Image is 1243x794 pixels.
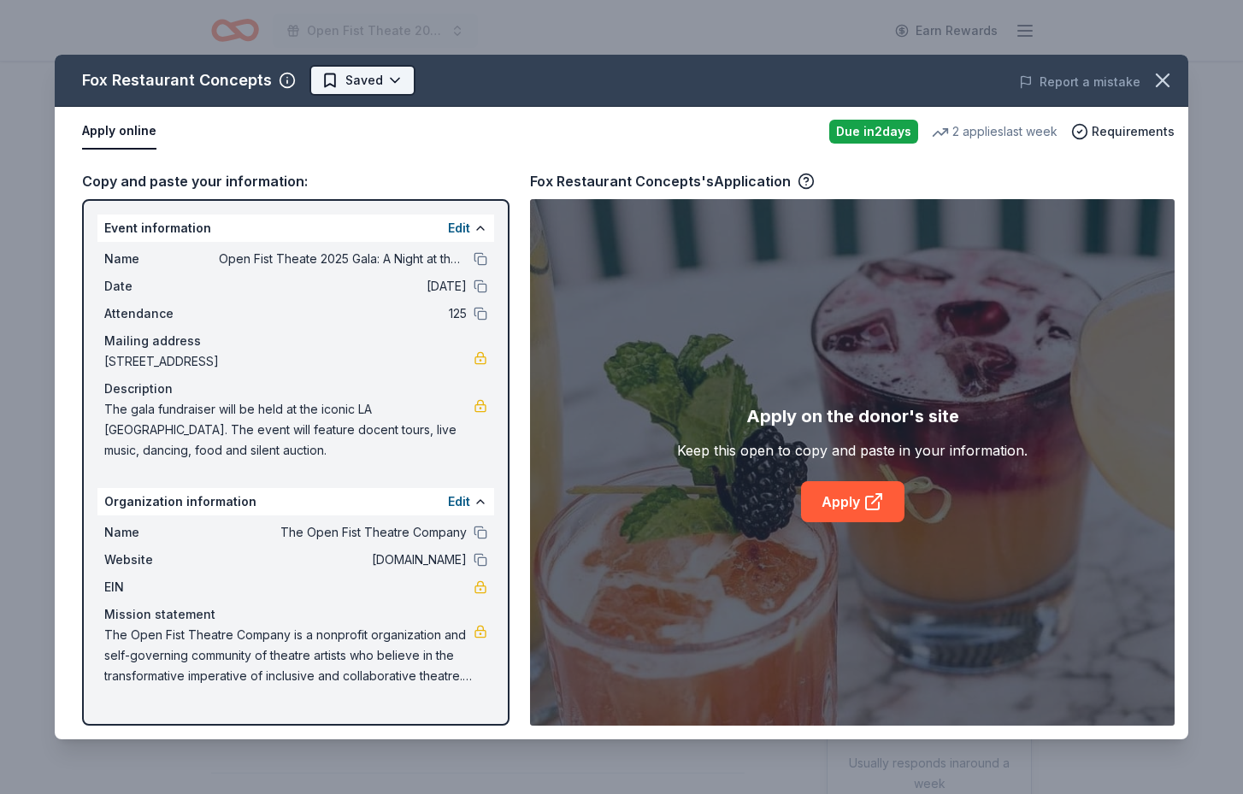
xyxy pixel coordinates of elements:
[82,114,156,150] button: Apply online
[829,120,918,144] div: Due in 2 days
[97,488,494,515] div: Organization information
[530,170,815,192] div: Fox Restaurant Concepts's Application
[677,440,1028,461] div: Keep this open to copy and paste in your information.
[104,379,487,399] div: Description
[104,522,219,543] span: Name
[82,67,272,94] div: Fox Restaurant Concepts
[104,399,474,461] span: The gala fundraiser will be held at the iconic LA [GEOGRAPHIC_DATA]. The event will feature docen...
[801,481,904,522] a: Apply
[104,550,219,570] span: Website
[104,604,487,625] div: Mission statement
[448,218,470,238] button: Edit
[448,491,470,512] button: Edit
[104,249,219,269] span: Name
[1019,72,1140,92] button: Report a mistake
[104,276,219,297] span: Date
[1092,121,1175,142] span: Requirements
[104,625,474,686] span: The Open Fist Theatre Company is a nonprofit organization and self-governing community of theatre...
[219,276,467,297] span: [DATE]
[1071,121,1175,142] button: Requirements
[932,121,1057,142] div: 2 applies last week
[309,65,415,96] button: Saved
[219,249,467,269] span: Open Fist Theate 2025 Gala: A Night at the Museum
[82,170,510,192] div: Copy and paste your information:
[104,331,487,351] div: Mailing address
[104,303,219,324] span: Attendance
[345,70,383,91] span: Saved
[104,351,474,372] span: [STREET_ADDRESS]
[219,303,467,324] span: 125
[219,550,467,570] span: [DOMAIN_NAME]
[746,403,959,430] div: Apply on the donor's site
[104,577,219,597] span: EIN
[219,522,467,543] span: The Open Fist Theatre Company
[97,215,494,242] div: Event information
